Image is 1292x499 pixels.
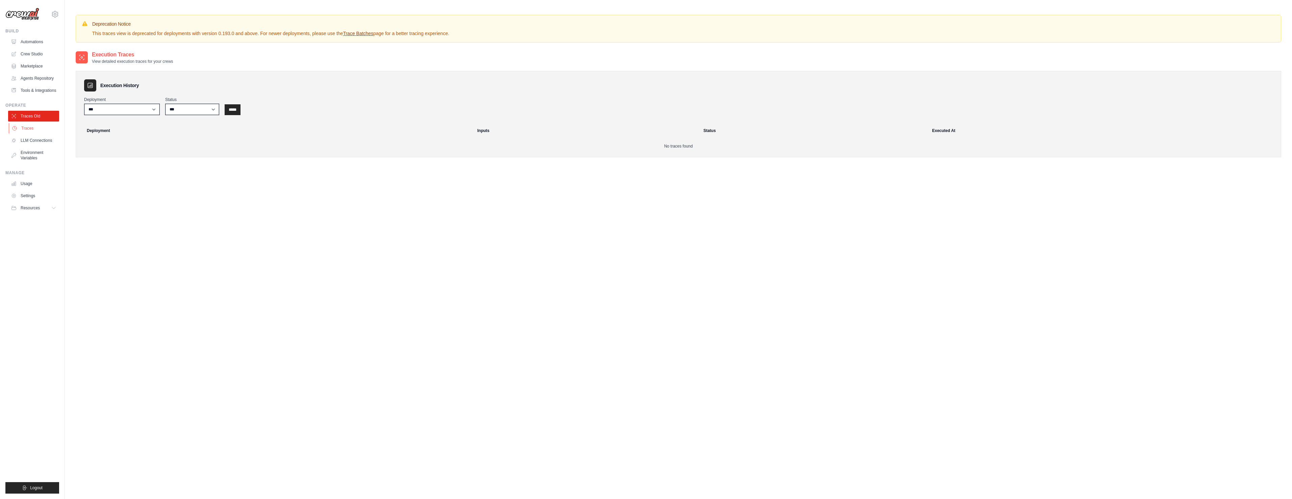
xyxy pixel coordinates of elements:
[5,103,59,108] div: Operate
[5,170,59,176] div: Manage
[8,190,59,201] a: Settings
[928,123,1278,138] th: Executed At
[8,36,59,47] a: Automations
[699,123,928,138] th: Status
[92,51,173,59] h2: Execution Traces
[8,85,59,96] a: Tools & Integrations
[8,49,59,59] a: Crew Studio
[92,30,449,37] p: This traces view is deprecated for deployments with version 0.193.0 and above. For newer deployme...
[92,21,449,27] h3: Deprecation Notice
[92,59,173,64] p: View detailed execution traces for your crews
[8,73,59,84] a: Agents Repository
[343,31,373,36] a: Trace Batches
[8,135,59,146] a: LLM Connections
[30,485,43,491] span: Logout
[165,97,219,102] label: Status
[8,61,59,72] a: Marketplace
[8,111,59,122] a: Traces Old
[84,143,1273,149] p: No traces found
[5,28,59,34] div: Build
[79,123,473,138] th: Deployment
[100,82,139,89] h3: Execution History
[5,8,39,21] img: Logo
[5,482,59,494] button: Logout
[84,97,160,102] label: Deployment
[473,123,699,138] th: Inputs
[8,178,59,189] a: Usage
[8,147,59,163] a: Environment Variables
[21,205,40,211] span: Resources
[9,123,60,134] a: Traces
[8,203,59,213] button: Resources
